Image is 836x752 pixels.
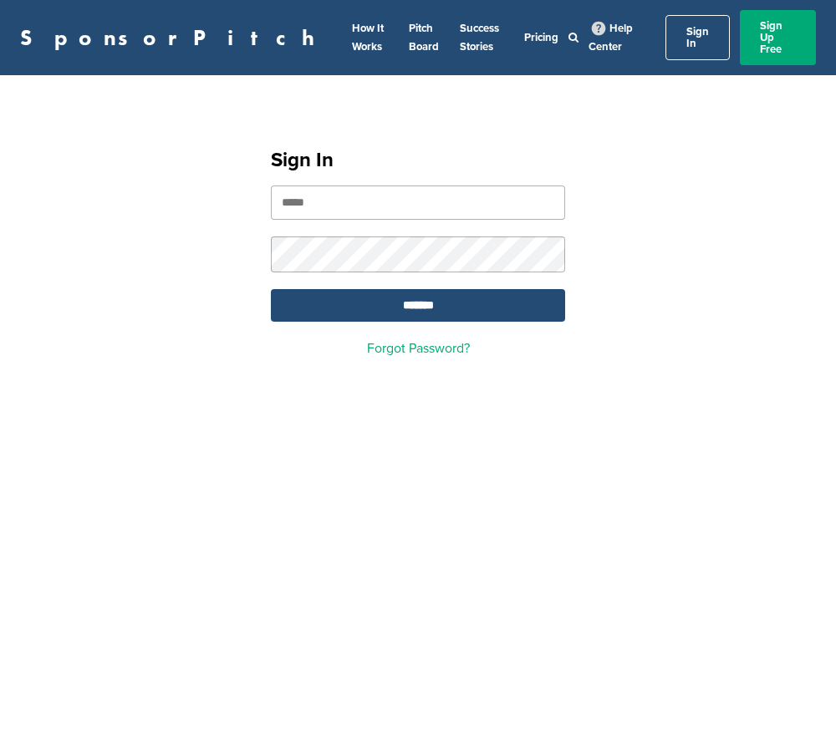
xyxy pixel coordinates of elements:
a: Sign In [665,15,730,60]
a: Sign Up Free [740,10,816,65]
a: Forgot Password? [367,340,470,357]
a: Pricing [524,31,558,44]
a: Success Stories [460,22,499,53]
a: How It Works [352,22,384,53]
iframe: Button to launch messaging window [769,685,823,739]
a: Pitch Board [409,22,439,53]
a: SponsorPitch [20,27,325,48]
h1: Sign In [271,145,565,175]
a: Help Center [589,18,633,57]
